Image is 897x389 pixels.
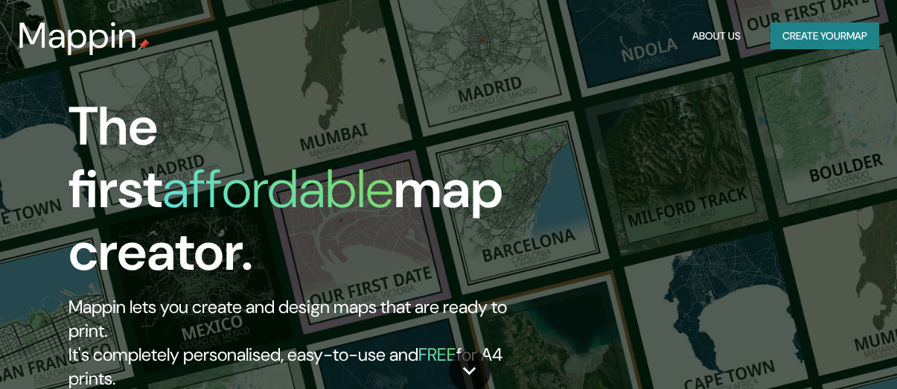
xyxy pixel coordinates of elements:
[18,15,138,57] h3: Mappin
[418,343,456,366] h5: FREE
[68,95,517,295] h1: The first map creator.
[770,22,879,50] button: Create yourmap
[686,22,747,50] button: About Us
[138,39,150,51] img: mappin-pin
[162,154,394,224] h1: affordable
